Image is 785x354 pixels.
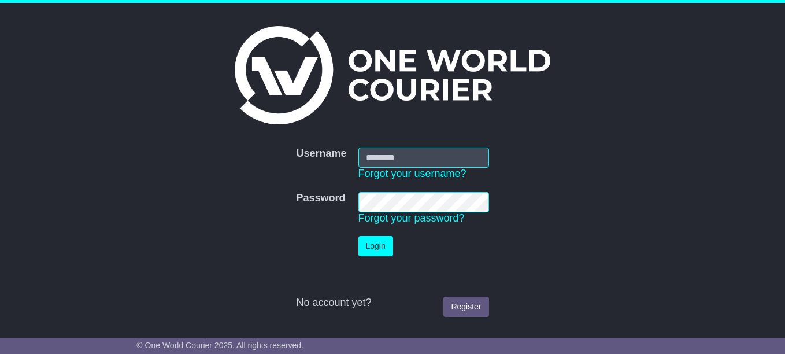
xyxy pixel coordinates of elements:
[296,192,345,205] label: Password
[235,26,550,124] img: One World
[358,212,465,224] a: Forgot your password?
[296,147,346,160] label: Username
[358,236,393,256] button: Login
[443,297,488,317] a: Register
[296,297,488,309] div: No account yet?
[358,168,466,179] a: Forgot your username?
[136,341,303,350] span: © One World Courier 2025. All rights reserved.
